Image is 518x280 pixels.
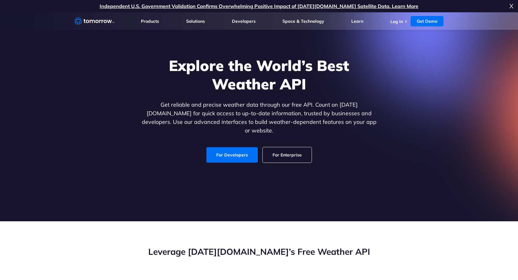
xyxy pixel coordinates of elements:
h2: Leverage [DATE][DOMAIN_NAME]’s Free Weather API [74,246,444,258]
p: Get reliable and precise weather data through our free API. Count on [DATE][DOMAIN_NAME] for quic... [140,101,378,135]
a: Solutions [186,18,205,24]
a: Developers [232,18,256,24]
a: Products [141,18,159,24]
a: Independent U.S. Government Validation Confirms Overwhelming Positive Impact of [DATE][DOMAIN_NAM... [100,3,418,9]
a: For Developers [206,147,258,163]
a: For Enterprise [263,147,312,163]
a: Log In [390,19,403,24]
a: Home link [74,17,114,26]
a: Get Demo [411,16,444,26]
a: Space & Technology [282,18,324,24]
h1: Explore the World’s Best Weather API [140,56,378,93]
a: Learn [351,18,363,24]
